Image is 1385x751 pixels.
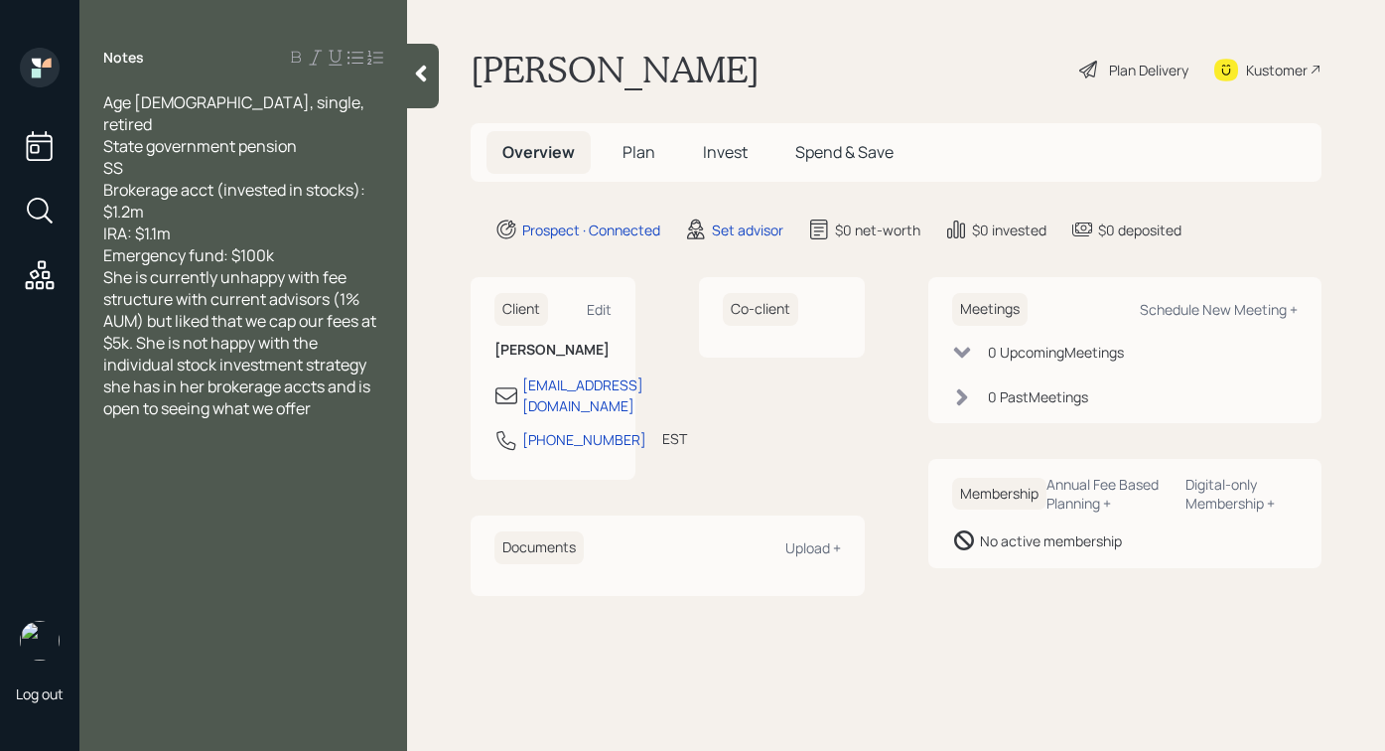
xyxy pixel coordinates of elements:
[1246,60,1308,80] div: Kustomer
[835,220,920,240] div: $0 net-worth
[1185,475,1298,513] div: Digital-only Membership +
[1098,220,1181,240] div: $0 deposited
[1046,475,1170,513] div: Annual Fee Based Planning +
[502,141,575,163] span: Overview
[522,429,646,450] div: [PHONE_NUMBER]
[972,220,1046,240] div: $0 invested
[703,141,748,163] span: Invest
[103,244,274,266] span: Emergency fund: $100k
[988,386,1088,407] div: 0 Past Meeting s
[494,531,584,564] h6: Documents
[16,684,64,703] div: Log out
[587,300,612,319] div: Edit
[103,157,123,179] span: SS
[712,220,783,240] div: Set advisor
[952,478,1046,511] h6: Membership
[1109,60,1188,80] div: Plan Delivery
[980,530,1122,551] div: No active membership
[662,428,687,449] div: EST
[494,293,548,326] h6: Client
[1140,300,1298,319] div: Schedule New Meeting +
[103,135,297,157] span: State government pension
[785,538,841,557] div: Upload +
[103,223,171,244] span: IRA: $1.1m
[103,48,144,68] label: Notes
[522,220,660,240] div: Prospect · Connected
[103,91,367,135] span: Age [DEMOGRAPHIC_DATA], single, retired
[723,293,798,326] h6: Co-client
[522,375,643,416] div: [EMAIL_ADDRESS][DOMAIN_NAME]
[471,48,760,91] h1: [PERSON_NAME]
[795,141,894,163] span: Spend & Save
[103,179,368,223] span: Brokerage acct (invested in stocks): $1.2m
[494,342,612,359] h6: [PERSON_NAME]
[20,621,60,661] img: robby-grisanti-headshot.png
[103,266,379,419] span: She is currently unhappy with fee structure with current advisors (1% AUM) but liked that we cap ...
[988,342,1124,363] div: 0 Upcoming Meeting s
[952,293,1028,326] h6: Meetings
[623,141,655,163] span: Plan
